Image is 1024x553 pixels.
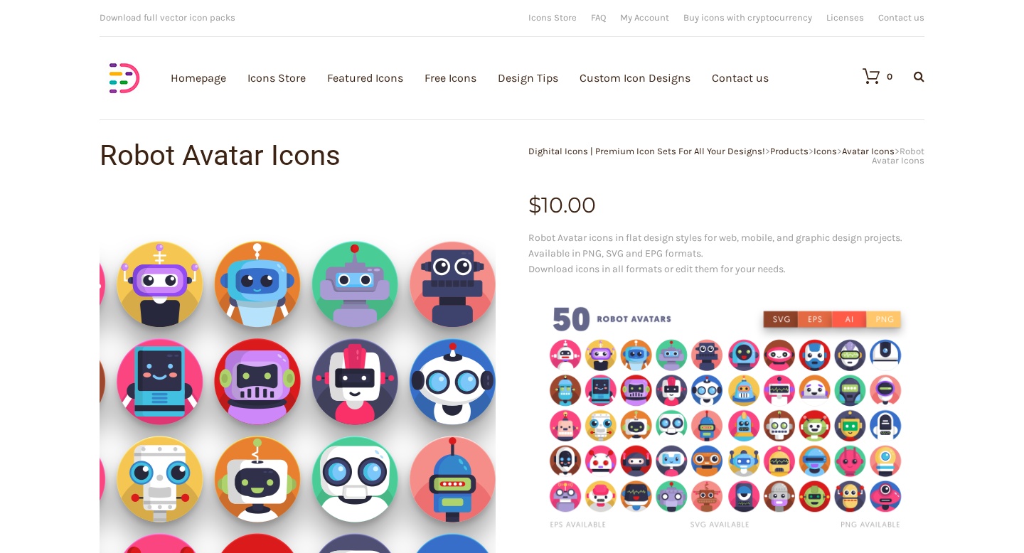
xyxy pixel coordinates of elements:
[100,141,512,170] h1: Robot Avatar Icons
[100,12,235,23] span: Download full vector icon packs
[848,68,892,85] a: 0
[591,13,606,22] a: FAQ
[528,146,765,156] a: Dighital Icons | Premium Icon Sets For All Your Designs!
[528,192,541,218] span: $
[878,13,924,22] a: Contact us
[842,146,895,156] a: Avatar Icons
[683,13,812,22] a: Buy icons with cryptocurrency
[770,146,809,156] a: Products
[872,146,924,166] span: Robot Avatar Icons
[826,13,864,22] a: Licenses
[512,146,924,165] div: > > > >
[528,13,577,22] a: Icons Store
[528,192,596,218] bdi: 10.00
[887,72,892,81] div: 0
[814,146,837,156] a: Icons
[620,13,669,22] a: My Account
